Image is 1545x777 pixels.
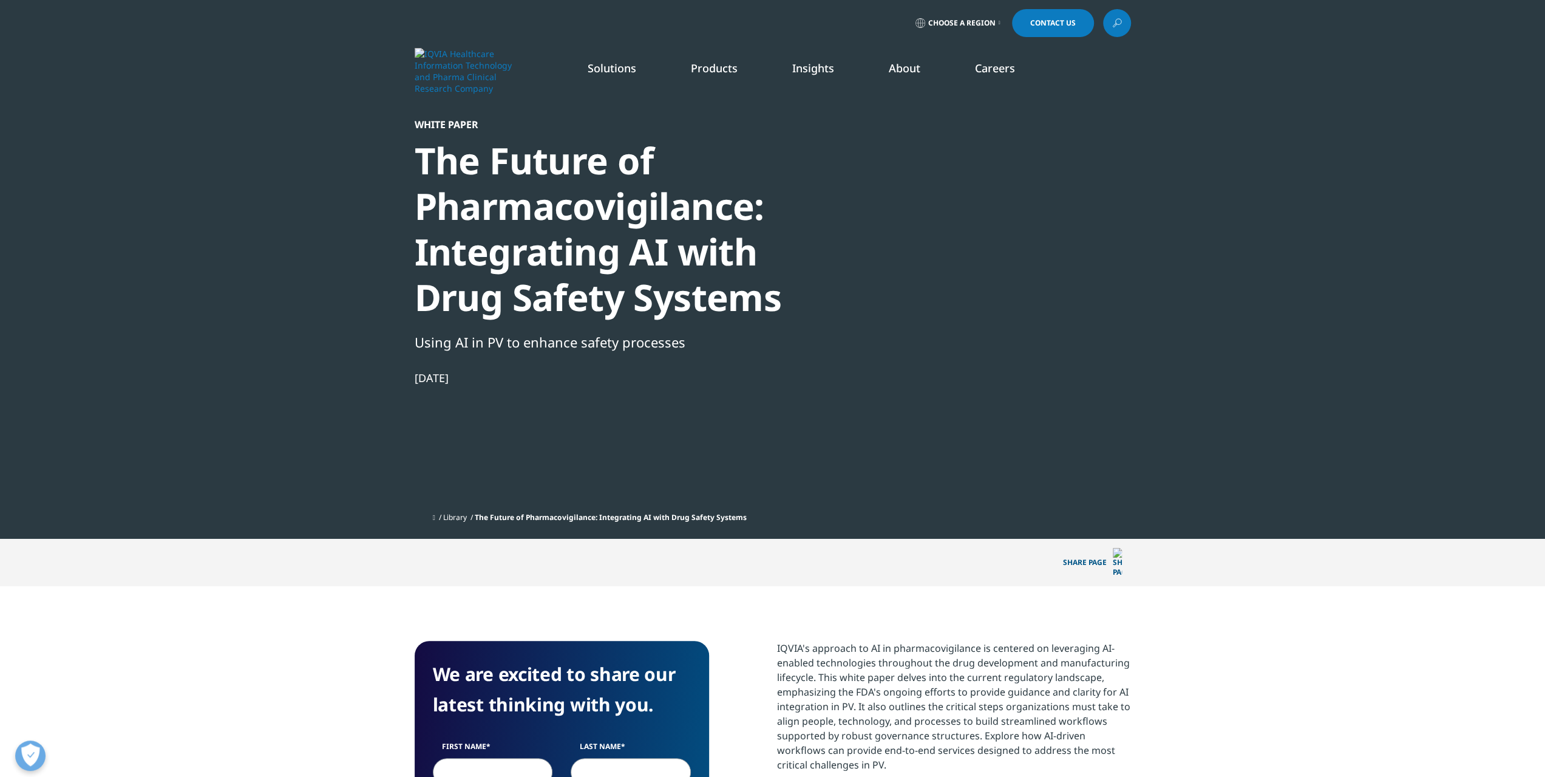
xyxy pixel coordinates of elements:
a: Library [443,512,467,522]
div: White Paper [415,118,831,131]
a: Solutions [588,61,636,75]
a: About [889,61,920,75]
div: Using AI in PV to enhance safety processes [415,332,831,352]
button: Open Preferences [15,741,46,771]
a: Careers [975,61,1015,75]
button: Share PAGEShare PAGE [1054,539,1131,586]
img: IQVIA Healthcare Information Technology and Pharma Clinical Research Company [415,48,512,94]
div: [DATE] [415,371,831,385]
a: Insights [792,61,834,75]
p: Share PAGE [1054,539,1131,586]
span: The Future of Pharmacovigilance: Integrating AI with Drug Safety Systems [475,512,747,522]
div: The Future of Pharmacovigilance: Integrating AI with Drug Safety Systems [415,138,831,320]
a: Products [691,61,738,75]
a: Contact Us [1012,9,1094,37]
span: Choose a Region [928,18,996,28]
img: Share PAGE [1113,548,1122,577]
nav: Primary [517,43,1131,100]
h4: We are excited to share our latest thinking with you. [433,659,691,720]
span: Contact Us [1030,19,1076,27]
label: First Name [433,741,553,758]
label: Last Name [571,741,691,758]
